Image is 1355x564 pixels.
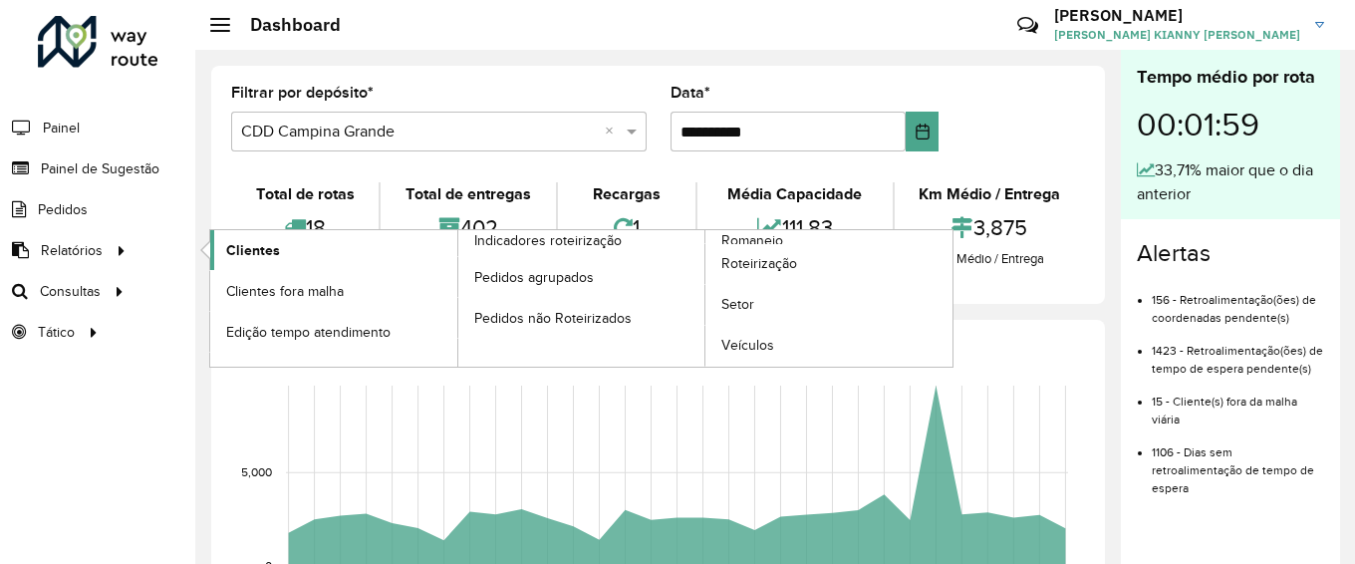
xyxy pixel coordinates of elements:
a: Romaneio [458,230,953,367]
div: 111,83 [702,206,887,249]
div: Recargas [563,182,690,206]
li: 1423 - Retroalimentação(ões) de tempo de espera pendente(s) [1152,327,1324,378]
li: 1106 - Dias sem retroalimentação de tempo de espera [1152,428,1324,497]
a: Contato Rápido [1006,4,1049,47]
span: [PERSON_NAME] KIANNY [PERSON_NAME] [1054,26,1300,44]
div: 18 [236,206,374,249]
div: Tempo médio por rota [1137,64,1324,91]
span: Veículos [721,335,774,356]
button: Choose Date [906,112,939,151]
div: Km Médio / Entrega [900,249,1080,269]
h4: Alertas [1137,239,1324,268]
li: 156 - Retroalimentação(ões) de coordenadas pendente(s) [1152,276,1324,327]
div: Total de entregas [386,182,550,206]
span: Painel [43,118,80,139]
div: Km Médio / Entrega [900,182,1080,206]
div: 33,71% maior que o dia anterior [1137,158,1324,206]
span: Clear all [605,120,622,143]
span: Indicadores roteirização [474,230,622,251]
span: Edição tempo atendimento [226,322,391,343]
label: Data [671,81,710,105]
span: Consultas [40,281,101,302]
li: 15 - Cliente(s) fora da malha viária [1152,378,1324,428]
span: Clientes [226,240,280,261]
span: Clientes fora malha [226,281,344,302]
text: 5,000 [241,465,272,478]
span: Romaneio [721,230,783,251]
a: Edição tempo atendimento [210,312,457,352]
a: Veículos [705,326,952,366]
span: Painel de Sugestão [41,158,159,179]
a: Pedidos não Roteirizados [458,298,705,338]
span: Tático [38,322,75,343]
a: Pedidos agrupados [458,257,705,297]
div: 402 [386,206,550,249]
div: 00:01:59 [1137,91,1324,158]
div: 3,875 [900,206,1080,249]
a: Roteirização [705,244,952,284]
span: Setor [721,294,754,315]
div: 1 [563,206,690,249]
label: Filtrar por depósito [231,81,374,105]
h3: [PERSON_NAME] [1054,6,1300,25]
div: Média Capacidade [702,182,887,206]
span: Relatórios [41,240,103,261]
a: Indicadores roteirização [210,230,705,367]
span: Pedidos [38,199,88,220]
span: Pedidos não Roteirizados [474,308,632,329]
span: Pedidos agrupados [474,267,594,288]
div: Total de rotas [236,182,374,206]
span: Roteirização [721,253,797,274]
a: Clientes [210,230,457,270]
h2: Dashboard [230,14,341,36]
a: Setor [705,285,952,325]
a: Clientes fora malha [210,271,457,311]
